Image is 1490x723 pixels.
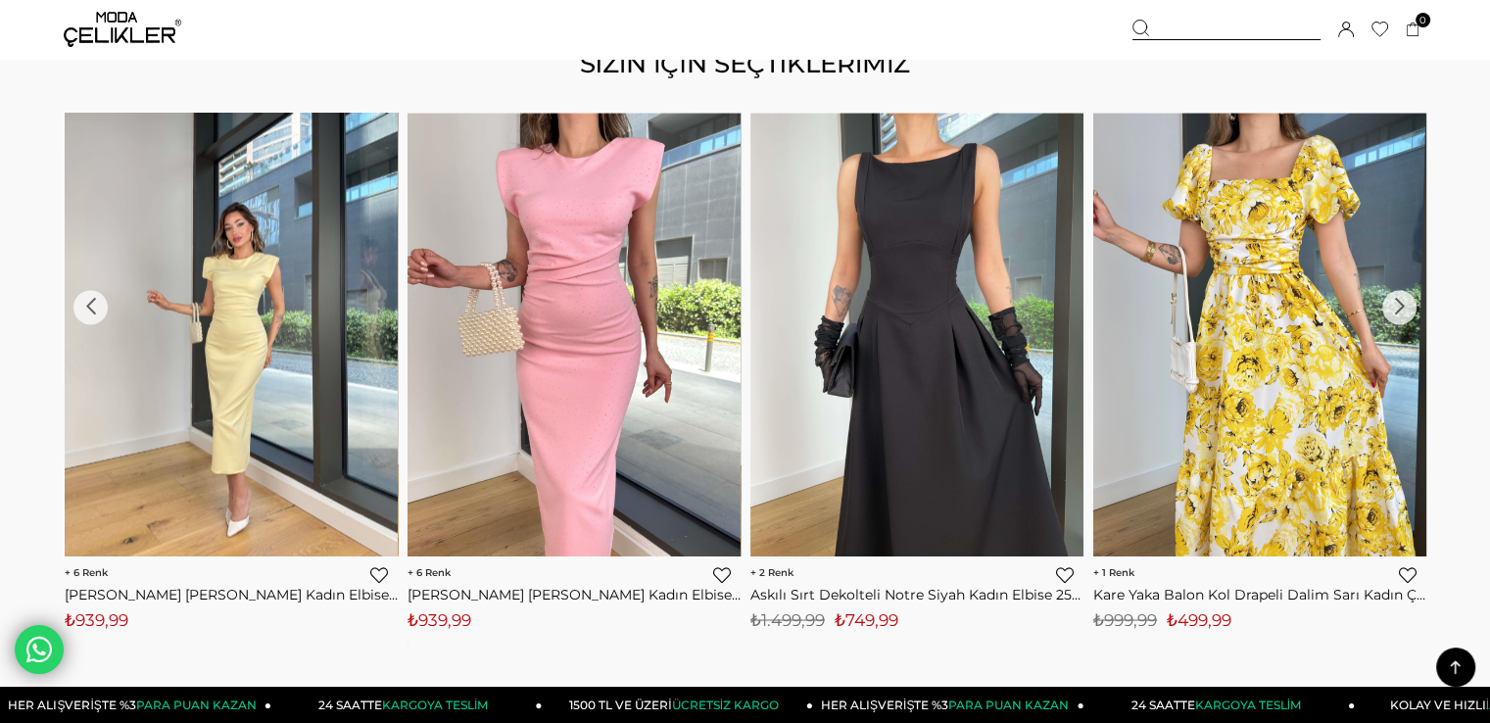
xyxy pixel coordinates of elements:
[750,639,751,640] img: png;base64,iVBORw0KGgoAAAANSUhEUgAAAAEAAAABCAYAAAAfFcSJAAAAAXNSR0IArs4c6QAAAA1JREFUGFdjePfu3X8ACW...
[1093,565,1134,578] span: 1
[750,565,793,578] span: 2
[543,687,814,723] a: 1500 TL VE ÜZERİÜCRETSİZ KARGO
[1093,609,1157,629] span: ₺999,99
[64,12,181,47] img: logo
[271,687,543,723] a: 24 SAATTEKARGOYA TESLİM
[65,585,398,602] a: [PERSON_NAME] [PERSON_NAME] Kadın Elbise 25Y065
[750,640,751,641] img: png;base64,iVBORw0KGgoAAAANSUhEUgAAAAEAAAABCAYAAAAfFcSJAAAAAXNSR0IArs4c6QAAAA1JREFUGFdjePfu3X8ACW...
[65,565,108,578] span: 6
[1416,13,1430,27] span: 0
[948,698,1069,712] span: PARA PUAN KAZAN
[1093,639,1094,640] img: png;base64,iVBORw0KGgoAAAANSUhEUgAAAAEAAAABCAYAAAAfFcSJAAAAAXNSR0IArs4c6QAAAA1JREFUGFdjePfu3X8ACW...
[370,565,388,583] a: Favorilere Ekle
[65,113,398,556] img: Yuvarlak Yaka Drapeli Jesep Sarı Kadın Elbise 25Y065
[750,113,1083,556] img: Askılı Sırt Dekolteli Notre Siyah Kadın Elbise 25Y368
[1167,609,1231,629] span: ₺499,99
[136,698,257,712] span: PARA PUAN KAZAN
[750,585,1083,602] a: Askılı Sırt Dekolteli Notre Siyah Kadın Elbise 25Y368
[1093,585,1426,602] a: Kare Yaka Balon Kol Drapeli Dalim Sarı Kadın Çiçekli Elbise 25Y441
[672,698,779,712] span: ÜCRETSİZ KARGO
[1,687,272,723] a: HER ALIŞVERİŞTE %3PARA PUAN KAZAN
[713,565,731,583] a: Favorilere Ekle
[408,113,741,556] img: Yuvarlak Yaka Drapeli Jesep Pembe Kadın Elbise 25Y065
[65,609,128,629] span: ₺939,99
[1056,565,1074,583] a: Favorilere Ekle
[835,609,898,629] span: ₺749,99
[1093,113,1426,556] img: Kare Yaka Balon Kol Drapeli Dalim Sarı Kadın Çiçekli Elbise 25Y441
[580,48,911,79] span: SİZİN İÇİN SEÇTİKLERİMİZ
[382,698,488,712] span: KARGOYA TESLİM
[750,609,825,629] span: ₺1.499,99
[408,609,471,629] span: ₺939,99
[408,585,741,602] a: [PERSON_NAME] [PERSON_NAME] Kadın Elbise 25Y065
[1406,23,1420,37] a: 0
[813,687,1084,723] a: HER ALIŞVERİŞTE %3PARA PUAN KAZAN
[1194,698,1300,712] span: KARGOYA TESLİM
[1084,687,1356,723] a: 24 SAATTEKARGOYA TESLİM
[1399,565,1417,583] a: Favorilere Ekle
[408,565,451,578] span: 6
